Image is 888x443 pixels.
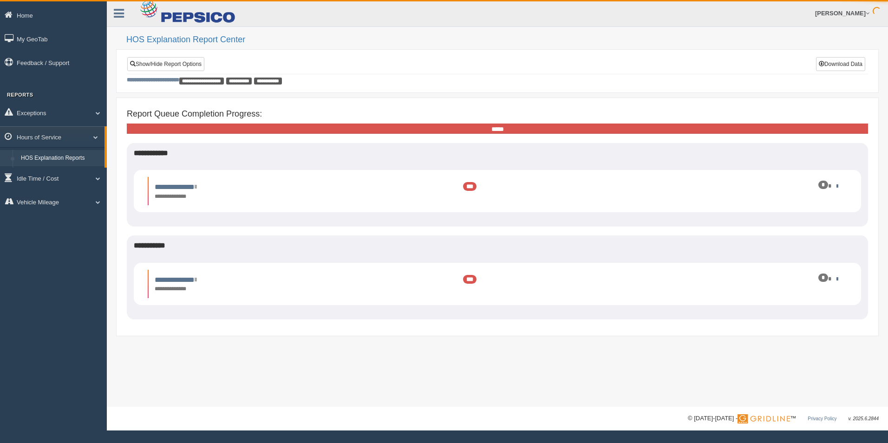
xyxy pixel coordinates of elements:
[126,35,879,45] h2: HOS Explanation Report Center
[17,166,104,183] a: HOS Violation Audit Reports
[816,57,865,71] button: Download Data
[849,416,879,421] span: v. 2025.6.2844
[127,57,204,71] a: Show/Hide Report Options
[17,150,104,167] a: HOS Explanation Reports
[148,177,847,205] li: Expand
[148,270,847,298] li: Expand
[688,414,879,423] div: © [DATE]-[DATE] - ™
[808,416,836,421] a: Privacy Policy
[127,110,868,119] h4: Report Queue Completion Progress:
[738,414,790,423] img: Gridline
